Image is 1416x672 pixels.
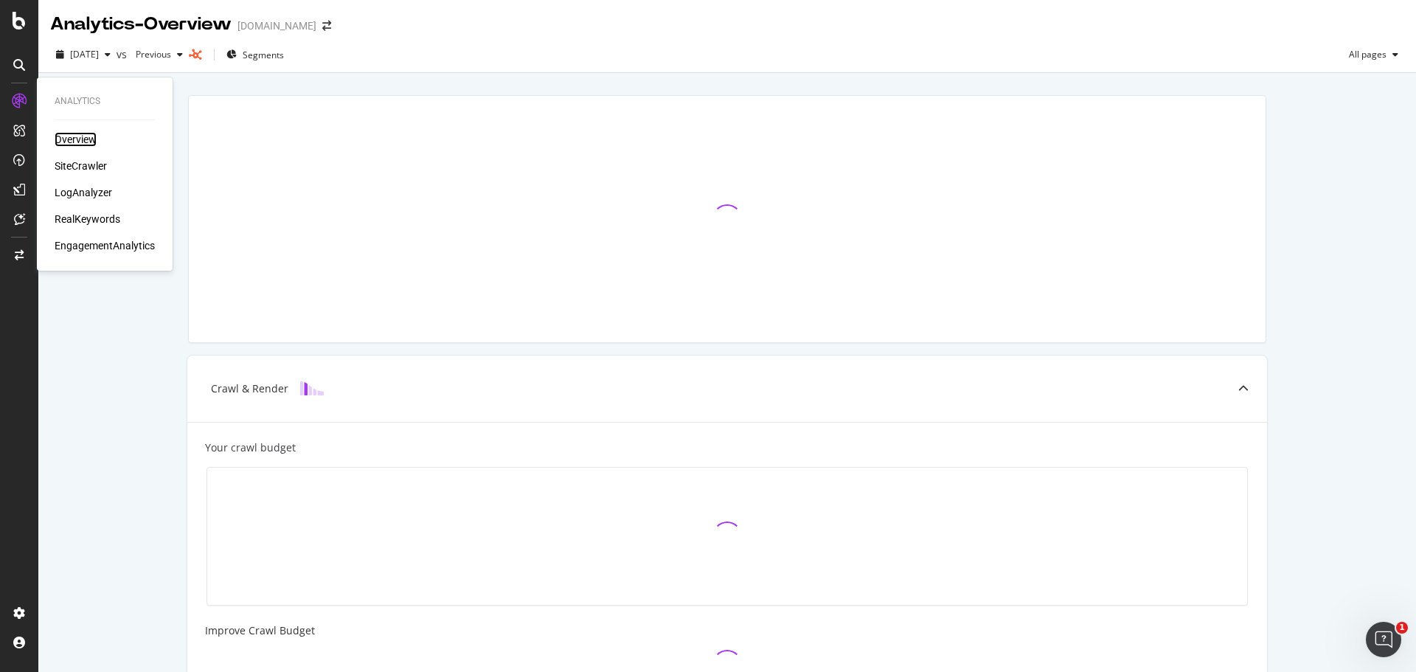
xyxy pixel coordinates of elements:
[211,381,288,396] div: Crawl & Render
[130,43,189,66] button: Previous
[1366,622,1401,657] iframe: Intercom live chat
[55,132,97,147] a: Overview
[221,43,290,66] button: Segments
[1396,622,1408,634] span: 1
[50,12,232,37] div: Analytics - Overview
[130,48,171,60] span: Previous
[1343,43,1404,66] button: All pages
[1343,48,1386,60] span: All pages
[55,185,112,200] a: LogAnalyzer
[205,440,296,455] div: Your crawl budget
[300,381,324,395] img: block-icon
[70,48,99,60] span: 2025 Aug. 25th
[55,95,155,108] div: Analytics
[55,238,155,253] a: EngagementAnalytics
[50,43,117,66] button: [DATE]
[117,47,130,62] span: vs
[205,623,1249,638] div: Improve Crawl Budget
[55,159,107,173] a: SiteCrawler
[237,18,316,33] div: [DOMAIN_NAME]
[243,49,284,61] span: Segments
[322,21,331,31] div: arrow-right-arrow-left
[55,212,120,226] a: RealKeywords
